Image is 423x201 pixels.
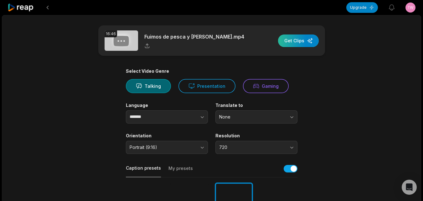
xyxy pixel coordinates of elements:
span: Portrait (9:16) [130,145,195,150]
label: Orientation [126,133,208,139]
span: 720 [219,145,285,150]
button: Presentation [178,79,235,93]
div: Open Intercom Messenger [402,180,417,195]
span: None [219,114,285,120]
div: Select Video Genre [126,68,297,74]
button: Get Clips [278,34,319,47]
button: Talking [126,79,171,93]
div: 16:46 [105,30,117,37]
label: Resolution [215,133,297,139]
button: Caption presets [126,165,161,177]
button: Portrait (9:16) [126,141,208,154]
button: My presets [168,165,193,177]
button: 720 [215,141,297,154]
p: Fuimos de pesca y [PERSON_NAME].mp4 [144,33,244,40]
button: Gaming [243,79,289,93]
button: None [215,110,297,124]
label: Translate to [215,103,297,108]
label: Language [126,103,208,108]
button: Upgrade [346,2,378,13]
